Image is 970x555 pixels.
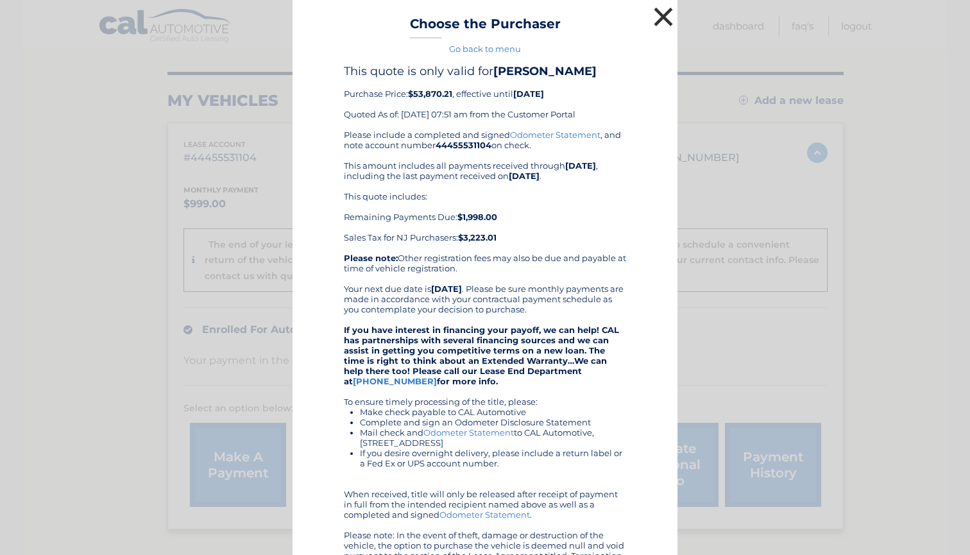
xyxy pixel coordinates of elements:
[360,427,626,448] li: Mail check and to CAL Automotive, [STREET_ADDRESS]
[360,417,626,427] li: Complete and sign an Odometer Disclosure Statement
[457,212,497,222] b: $1,998.00
[431,284,462,294] b: [DATE]
[344,325,619,386] strong: If you have interest in financing your payoff, we can help! CAL has partnerships with several fin...
[410,16,561,38] h3: Choose the Purchaser
[651,4,676,30] button: ×
[344,191,626,243] div: This quote includes: Remaining Payments Due: Sales Tax for NJ Purchasers:
[360,448,626,468] li: If you desire overnight delivery, please include a return label or a Fed Ex or UPS account number.
[493,64,597,78] b: [PERSON_NAME]
[344,64,626,130] div: Purchase Price: , effective until Quoted As of: [DATE] 07:51 am from the Customer Portal
[510,130,600,140] a: Odometer Statement
[458,232,497,243] b: $3,223.01
[344,253,398,263] b: Please note:
[509,171,540,181] b: [DATE]
[344,64,626,78] h4: This quote is only valid for
[353,376,437,386] a: [PHONE_NUMBER]
[436,140,491,150] b: 44455531104
[423,427,514,438] a: Odometer Statement
[439,509,530,520] a: Odometer Statement
[449,44,521,54] a: Go back to menu
[565,160,596,171] b: [DATE]
[408,89,452,99] b: $53,870.21
[513,89,544,99] b: [DATE]
[360,407,626,417] li: Make check payable to CAL Automotive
